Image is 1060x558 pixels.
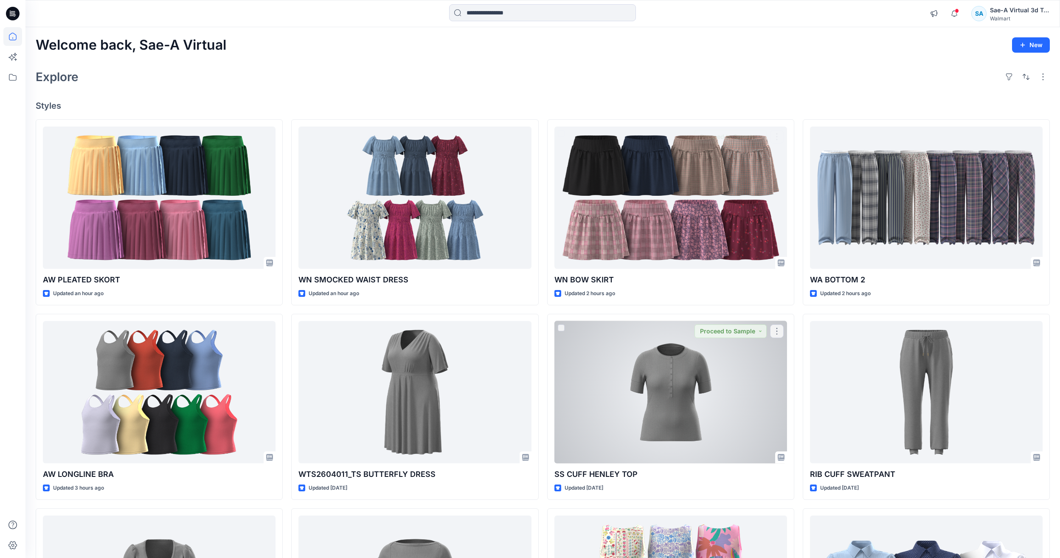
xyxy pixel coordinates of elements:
p: WA BOTTOM 2 [810,274,1043,286]
a: RIB CUFF SWEATPANT [810,321,1043,463]
div: SA [971,6,987,21]
p: WN BOW SKIRT [554,274,787,286]
p: Updated 3 hours ago [53,484,104,493]
p: Updated [DATE] [309,484,347,493]
h2: Explore [36,70,79,84]
p: AW PLEATED SKORT [43,274,276,286]
a: WN BOW SKIRT [554,127,787,269]
p: WTS2604011_TS BUTTERFLY DRESS [298,468,531,480]
a: WA BOTTOM 2 [810,127,1043,269]
p: Updated an hour ago [309,289,359,298]
p: SS CUFF HENLEY TOP [554,468,787,480]
p: AW LONGLINE BRA [43,468,276,480]
h4: Styles [36,101,1050,111]
p: WN SMOCKED WAIST DRESS [298,274,531,286]
a: WN SMOCKED WAIST DRESS [298,127,531,269]
p: Updated 2 hours ago [820,289,871,298]
button: New [1012,37,1050,53]
a: WTS2604011_TS BUTTERFLY DRESS [298,321,531,463]
a: AW LONGLINE BRA [43,321,276,463]
p: RIB CUFF SWEATPANT [810,468,1043,480]
a: AW PLEATED SKORT [43,127,276,269]
div: Sae-A Virtual 3d Team [990,5,1049,15]
p: Updated 2 hours ago [565,289,615,298]
p: Updated [DATE] [820,484,859,493]
div: Walmart [990,15,1049,22]
p: Updated [DATE] [565,484,603,493]
a: SS CUFF HENLEY TOP [554,321,787,463]
p: Updated an hour ago [53,289,104,298]
h2: Welcome back, Sae-A Virtual [36,37,226,53]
